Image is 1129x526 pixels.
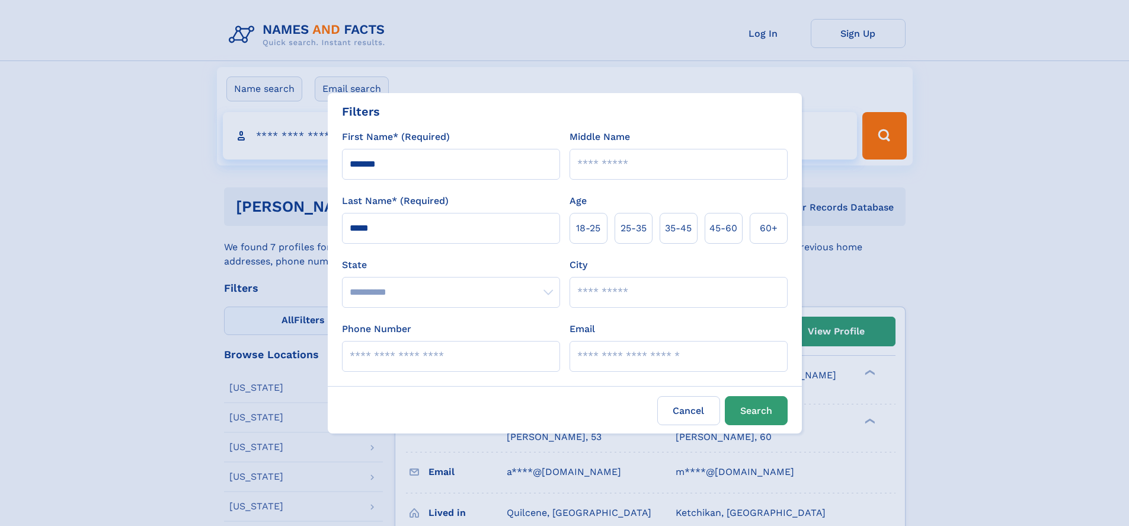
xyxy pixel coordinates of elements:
span: 25‑35 [621,221,647,235]
span: 35‑45 [665,221,692,235]
label: Cancel [657,396,720,425]
label: Age [570,194,587,208]
label: Email [570,322,595,336]
span: 60+ [760,221,778,235]
label: City [570,258,587,272]
span: 45‑60 [709,221,737,235]
button: Search [725,396,788,425]
span: 18‑25 [576,221,600,235]
label: Phone Number [342,322,411,336]
label: Middle Name [570,130,630,144]
label: Last Name* (Required) [342,194,449,208]
div: Filters [342,103,380,120]
label: First Name* (Required) [342,130,450,144]
label: State [342,258,560,272]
